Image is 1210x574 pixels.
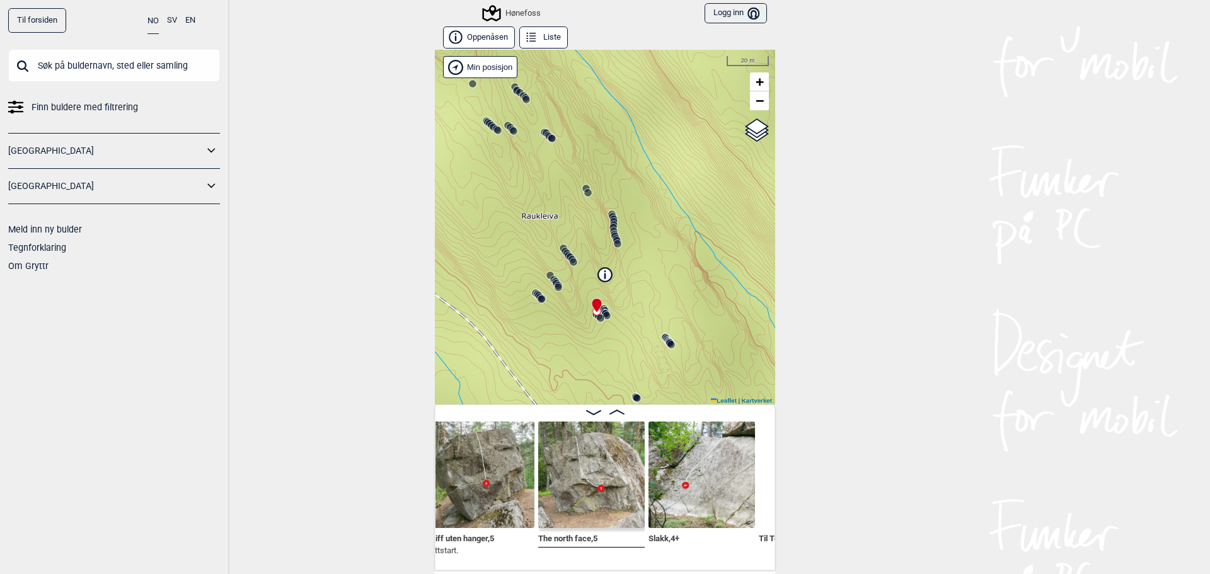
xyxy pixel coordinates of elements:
[167,8,177,33] button: SV
[750,91,769,110] a: Zoom out
[428,544,494,557] p: Sittstart.
[538,531,597,543] span: The north face , 5
[32,98,138,117] span: Finn buldere med filtrering
[428,531,494,543] span: Cliff uten hanger , 5
[8,98,220,117] a: Finn buldere med filtrering
[538,422,645,528] img: The north face 230610
[8,177,204,195] a: [GEOGRAPHIC_DATA]
[711,397,737,404] a: Leaflet
[742,397,772,404] a: Kartverket
[8,261,49,271] a: Om Gryttr
[428,422,534,528] img: Cliff uten hanger 230610
[443,56,517,78] div: Vis min posisjon
[147,8,159,34] button: NO
[750,72,769,91] a: Zoom in
[759,531,787,543] span: Til Tor , 5
[519,26,568,49] button: Liste
[443,26,515,49] button: Oppenåsen
[8,8,66,33] a: Til forsiden
[756,74,764,89] span: +
[484,6,541,21] div: Hønefoss
[8,224,82,234] a: Meld inn ny bulder
[745,117,769,144] a: Layers
[8,49,220,82] input: Søk på buldernavn, sted eller samling
[8,243,66,253] a: Tegnforklaring
[648,531,679,543] span: Slakk , 4+
[705,3,767,24] button: Logg inn
[648,422,755,528] img: Slakk 230610
[756,93,764,108] span: −
[738,397,740,404] span: |
[185,8,195,33] button: EN
[8,142,204,160] a: [GEOGRAPHIC_DATA]
[727,56,769,66] div: 20 m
